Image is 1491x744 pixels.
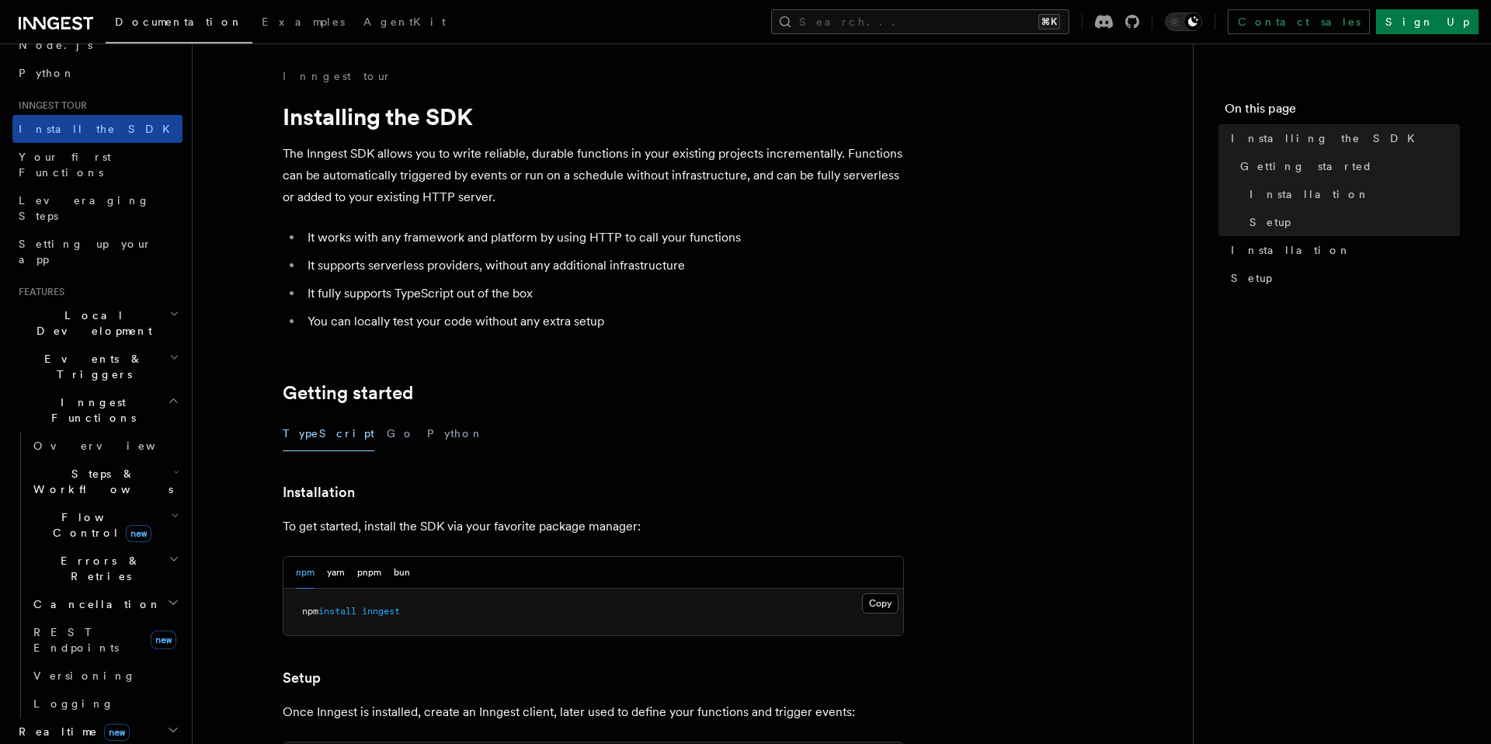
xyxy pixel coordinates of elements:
[27,662,182,690] a: Versioning
[12,388,182,432] button: Inngest Functions
[12,724,130,739] span: Realtime
[12,143,182,186] a: Your first Functions
[303,311,904,332] li: You can locally test your code without any extra setup
[252,5,354,42] a: Examples
[19,67,75,79] span: Python
[283,103,904,130] h1: Installing the SDK
[33,626,119,654] span: REST Endpoints
[19,123,179,135] span: Install the SDK
[1225,124,1460,152] a: Installing the SDK
[283,382,413,404] a: Getting started
[12,286,64,298] span: Features
[104,724,130,741] span: new
[1038,14,1060,30] kbd: ⌘K
[27,553,169,584] span: Errors & Retries
[262,16,345,28] span: Examples
[12,99,87,112] span: Inngest tour
[12,308,169,339] span: Local Development
[27,690,182,718] a: Logging
[1165,12,1202,31] button: Toggle dark mode
[283,482,355,503] a: Installation
[1249,214,1291,230] span: Setup
[1231,242,1351,258] span: Installation
[12,395,168,426] span: Inngest Functions
[19,39,92,51] span: Node.js
[27,432,182,460] a: Overview
[1249,186,1370,202] span: Installation
[12,115,182,143] a: Install the SDK
[862,593,898,614] button: Copy
[427,416,484,451] button: Python
[1225,99,1460,124] h4: On this page
[302,606,318,617] span: npm
[1231,270,1272,286] span: Setup
[318,606,356,617] span: install
[1225,236,1460,264] a: Installation
[115,16,243,28] span: Documentation
[126,525,151,542] span: new
[283,416,374,451] button: TypeScript
[1243,208,1460,236] a: Setup
[12,230,182,273] a: Setting up your app
[19,151,111,179] span: Your first Functions
[33,669,136,682] span: Versioning
[1228,9,1370,34] a: Contact sales
[33,440,193,452] span: Overview
[1376,9,1479,34] a: Sign Up
[283,68,391,84] a: Inngest tour
[1240,158,1373,174] span: Getting started
[363,16,446,28] span: AgentKit
[27,547,182,590] button: Errors & Retries
[283,701,904,723] p: Once Inngest is installed, create an Inngest client, later used to define your functions and trig...
[12,186,182,230] a: Leveraging Steps
[27,590,182,618] button: Cancellation
[1231,130,1424,146] span: Installing the SDK
[283,516,904,537] p: To get started, install the SDK via your favorite package manager:
[12,345,182,388] button: Events & Triggers
[27,509,171,541] span: Flow Control
[1225,264,1460,292] a: Setup
[394,557,410,589] button: bun
[27,618,182,662] a: REST Endpointsnew
[12,432,182,718] div: Inngest Functions
[27,460,182,503] button: Steps & Workflows
[12,59,182,87] a: Python
[357,557,381,589] button: pnpm
[303,227,904,249] li: It works with any framework and platform by using HTTP to call your functions
[1243,180,1460,208] a: Installation
[303,255,904,276] li: It supports serverless providers, without any additional infrastructure
[327,557,345,589] button: yarn
[12,301,182,345] button: Local Development
[303,283,904,304] li: It fully supports TypeScript out of the box
[296,557,315,589] button: npm
[283,667,321,689] a: Setup
[19,238,152,266] span: Setting up your app
[27,596,162,612] span: Cancellation
[27,466,173,497] span: Steps & Workflows
[19,194,150,222] span: Leveraging Steps
[362,606,400,617] span: inngest
[771,9,1069,34] button: Search...⌘K
[283,143,904,208] p: The Inngest SDK allows you to write reliable, durable functions in your existing projects increme...
[387,416,415,451] button: Go
[12,31,182,59] a: Node.js
[106,5,252,43] a: Documentation
[151,631,176,649] span: new
[33,697,114,710] span: Logging
[1234,152,1460,180] a: Getting started
[12,351,169,382] span: Events & Triggers
[27,503,182,547] button: Flow Controlnew
[354,5,455,42] a: AgentKit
